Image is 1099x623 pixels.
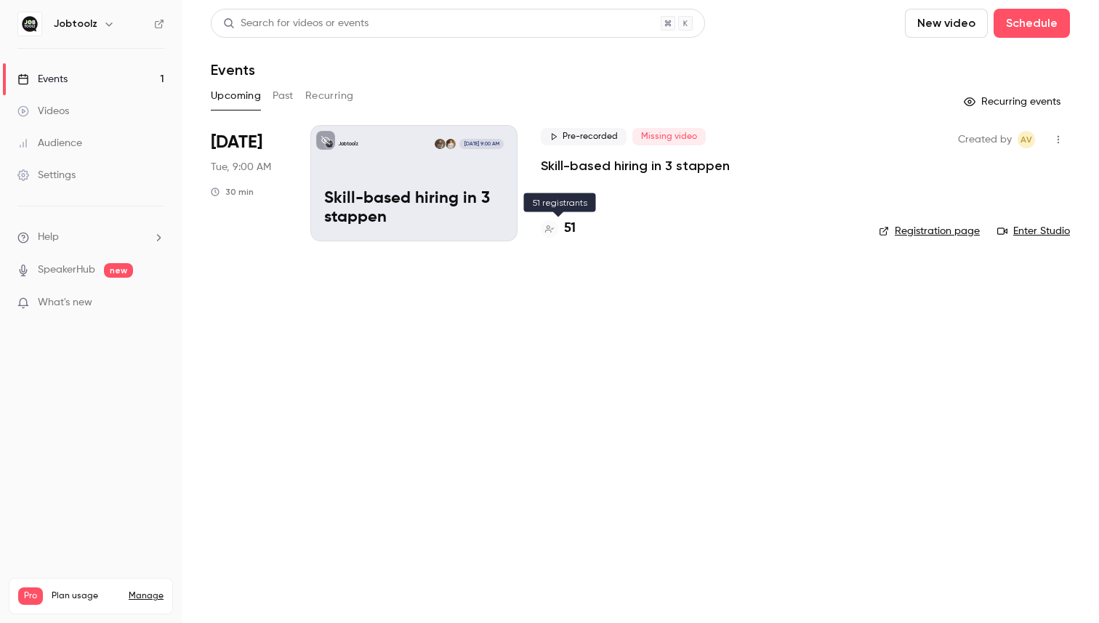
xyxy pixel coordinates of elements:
[129,590,164,602] a: Manage
[211,131,262,154] span: [DATE]
[211,186,254,198] div: 30 min
[17,168,76,182] div: Settings
[310,125,518,241] a: Skill-based hiring in 3 stappenJobtoolzArne VanaelstDavina Linclauw[DATE] 9:00 AMSkill-based hiri...
[564,219,576,238] h4: 51
[994,9,1070,38] button: Schedule
[211,61,255,79] h1: Events
[305,84,354,108] button: Recurring
[18,587,43,605] span: Pro
[17,230,164,245] li: help-dropdown-opener
[211,160,271,174] span: Tue, 9:00 AM
[879,224,980,238] a: Registration page
[324,190,504,228] p: Skill-based hiring in 3 stappen
[17,72,68,87] div: Events
[958,131,1012,148] span: Created by
[211,125,287,241] div: Oct 21 Tue, 9:00 AM (Europe/Brussels)
[997,224,1070,238] a: Enter Studio
[446,139,456,149] img: Arne Vanaelst
[38,295,92,310] span: What's new
[541,219,576,238] a: 51
[104,263,133,278] span: new
[459,139,503,149] span: [DATE] 9:00 AM
[223,16,369,31] div: Search for videos or events
[147,297,164,310] iframe: Noticeable Trigger
[905,9,988,38] button: New video
[17,136,82,150] div: Audience
[1018,131,1035,148] span: Arne Vanaelst
[435,139,445,149] img: Davina Linclauw
[38,262,95,278] a: SpeakerHub
[54,17,97,31] h6: Jobtoolz
[17,104,69,118] div: Videos
[541,157,730,174] a: Skill-based hiring in 3 stappen
[957,90,1070,113] button: Recurring events
[338,140,358,148] p: Jobtoolz
[18,12,41,36] img: Jobtoolz
[632,128,706,145] span: Missing video
[273,84,294,108] button: Past
[52,590,120,602] span: Plan usage
[38,230,59,245] span: Help
[211,84,261,108] button: Upcoming
[541,128,627,145] span: Pre-recorded
[1020,131,1032,148] span: AV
